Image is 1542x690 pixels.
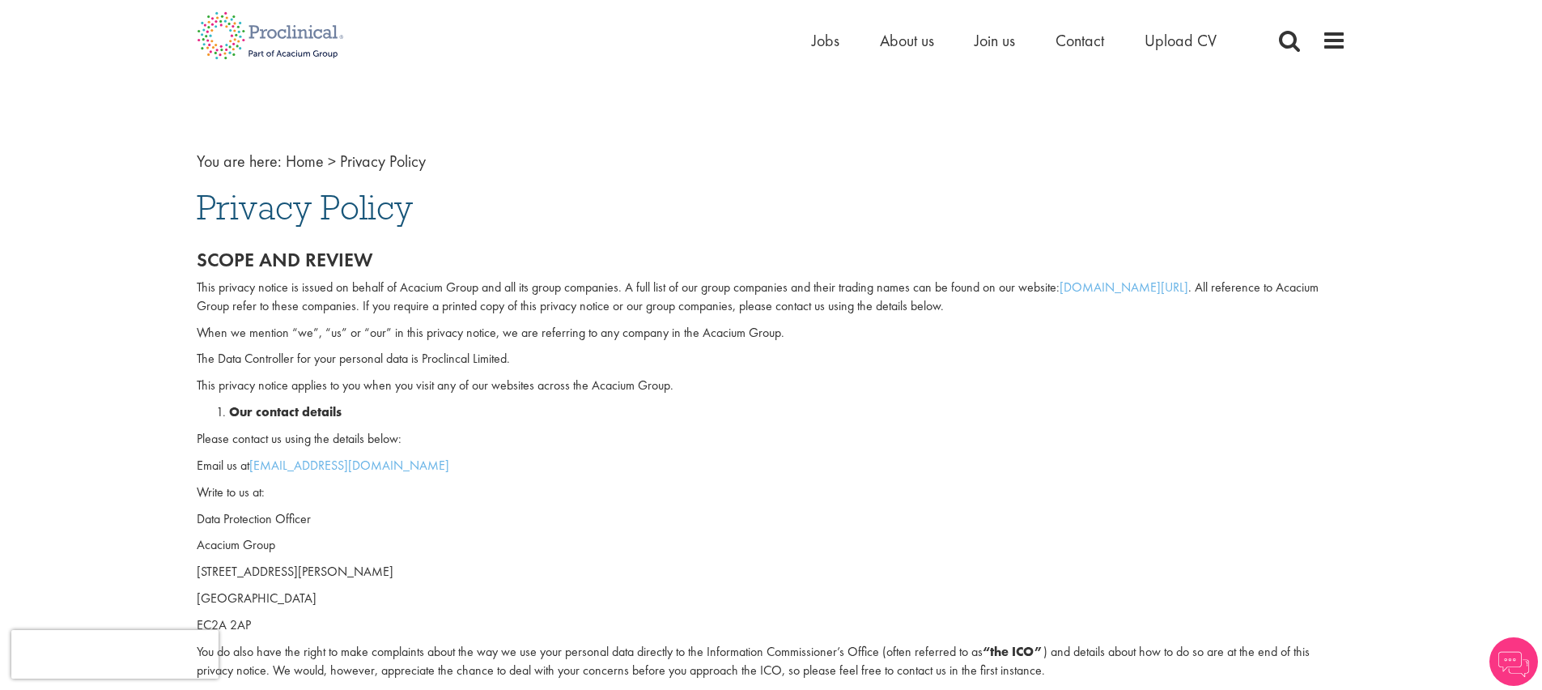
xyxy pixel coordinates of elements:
h2: Scope and review [197,249,1346,270]
p: [GEOGRAPHIC_DATA] [197,590,1346,608]
span: You are here: [197,151,282,172]
a: breadcrumb link [286,151,324,172]
a: Jobs [812,30,839,51]
a: Join us [975,30,1015,51]
p: Email us at [197,457,1346,475]
p: This privacy notice applies to you when you visit any of our websites across the Acacium Group. [197,377,1346,395]
span: Privacy Policy [340,151,426,172]
p: Data Protection Officer [197,510,1346,529]
p: This privacy notice is issued on behalf of Acacium Group and all its group companies. A full list... [197,279,1346,316]
a: Contact [1056,30,1104,51]
p: The Data Controller for your personal data is Proclincal Limited. [197,350,1346,368]
a: Upload CV [1145,30,1217,51]
span: Privacy Policy [197,185,413,229]
p: [STREET_ADDRESS][PERSON_NAME] [197,563,1346,581]
a: About us [880,30,934,51]
strong: Our contact details [229,403,342,420]
p: Write to us at: [197,483,1346,502]
p: Please contact us using the details below: [197,430,1346,449]
a: [DOMAIN_NAME][URL] [1060,279,1188,296]
span: > [328,151,336,172]
p: When we mention “we”, “us” or “our” in this privacy notice, we are referring to any company in th... [197,324,1346,343]
iframe: reCAPTCHA [11,630,219,679]
strong: “the ICO” [983,643,1043,660]
a: [EMAIL_ADDRESS][DOMAIN_NAME] [249,457,449,474]
p: You do also have the right to make complaints about the way we use your personal data directly to... [197,643,1346,680]
p: Acacium Group [197,536,1346,555]
p: EC2A 2AP [197,616,1346,635]
img: Chatbot [1489,637,1538,686]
